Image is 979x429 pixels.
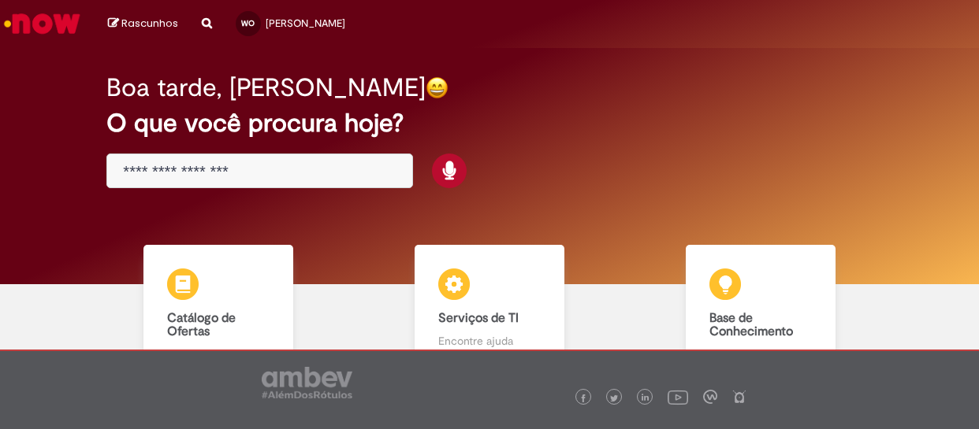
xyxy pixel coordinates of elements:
[610,394,618,402] img: logo_footer_twitter.png
[2,8,83,39] img: ServiceNow
[241,18,255,28] span: WO
[625,245,896,379] a: Base de Conhecimento Consulte e aprenda
[438,310,519,326] b: Serviços de TI
[709,347,813,363] p: Consulte e aprenda
[426,76,449,99] img: happy-face.png
[703,390,717,404] img: logo_footer_workplace.png
[167,310,236,340] b: Catálogo de Ofertas
[266,17,345,30] span: [PERSON_NAME]
[108,17,178,31] a: Rascunhos
[579,394,587,402] img: logo_footer_facebook.png
[668,386,688,407] img: logo_footer_youtube.png
[438,333,542,349] p: Encontre ajuda
[106,74,426,102] h2: Boa tarde, [PERSON_NAME]
[167,347,270,363] p: Abra uma solicitação
[732,390,746,404] img: logo_footer_naosei.png
[106,109,872,137] h2: O que você procura hoje?
[642,394,650,403] img: logo_footer_linkedin.png
[262,367,352,398] img: logo_footer_ambev_rotulo_gray.png
[354,245,625,379] a: Serviços de TI Encontre ajuda
[709,310,793,340] b: Base de Conhecimento
[121,16,178,31] span: Rascunhos
[83,245,354,379] a: Catálogo de Ofertas Abra uma solicitação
